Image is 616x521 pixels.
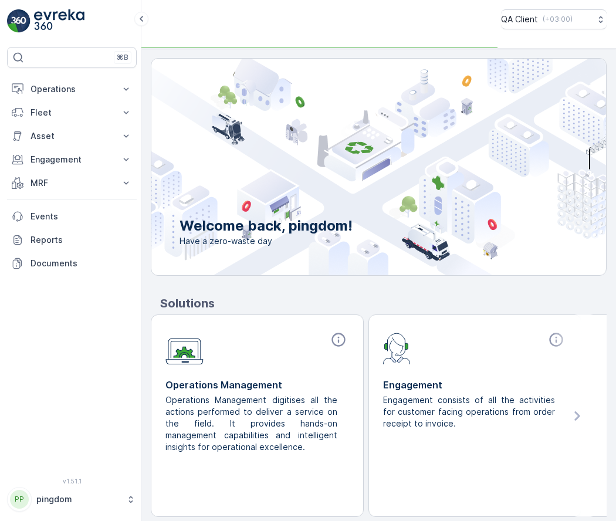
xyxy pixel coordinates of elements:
p: MRF [31,177,113,189]
button: MRF [7,171,137,195]
img: module-icon [383,331,411,364]
button: Engagement [7,148,137,171]
span: v 1.51.1 [7,478,137,485]
p: Engagement consists of all the activities for customer facing operations from order receipt to in... [383,394,557,429]
img: module-icon [165,331,204,365]
img: logo_light-DOdMpM7g.png [34,9,84,33]
img: logo [7,9,31,33]
p: Asset [31,130,113,142]
p: Solutions [160,295,607,312]
span: Have a zero-waste day [180,235,353,247]
p: ⌘B [117,53,128,62]
a: Reports [7,228,137,252]
p: Engagement [383,378,567,392]
button: PPpingdom [7,487,137,512]
p: Operations [31,83,113,95]
a: Documents [7,252,137,275]
p: Documents [31,258,132,269]
div: PP [10,490,29,509]
p: QA Client [501,13,538,25]
button: Fleet [7,101,137,124]
p: pingdom [36,493,120,505]
p: Reports [31,234,132,246]
p: Events [31,211,132,222]
a: Events [7,205,137,228]
p: Operations Management [165,378,349,392]
p: Engagement [31,154,113,165]
img: city illustration [99,59,606,275]
button: Asset [7,124,137,148]
p: Welcome back, pingdom! [180,216,353,235]
p: ( +03:00 ) [543,15,573,24]
p: Operations Management digitises all the actions performed to deliver a service on the field. It p... [165,394,340,453]
button: QA Client(+03:00) [501,9,607,29]
button: Operations [7,77,137,101]
p: Fleet [31,107,113,119]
